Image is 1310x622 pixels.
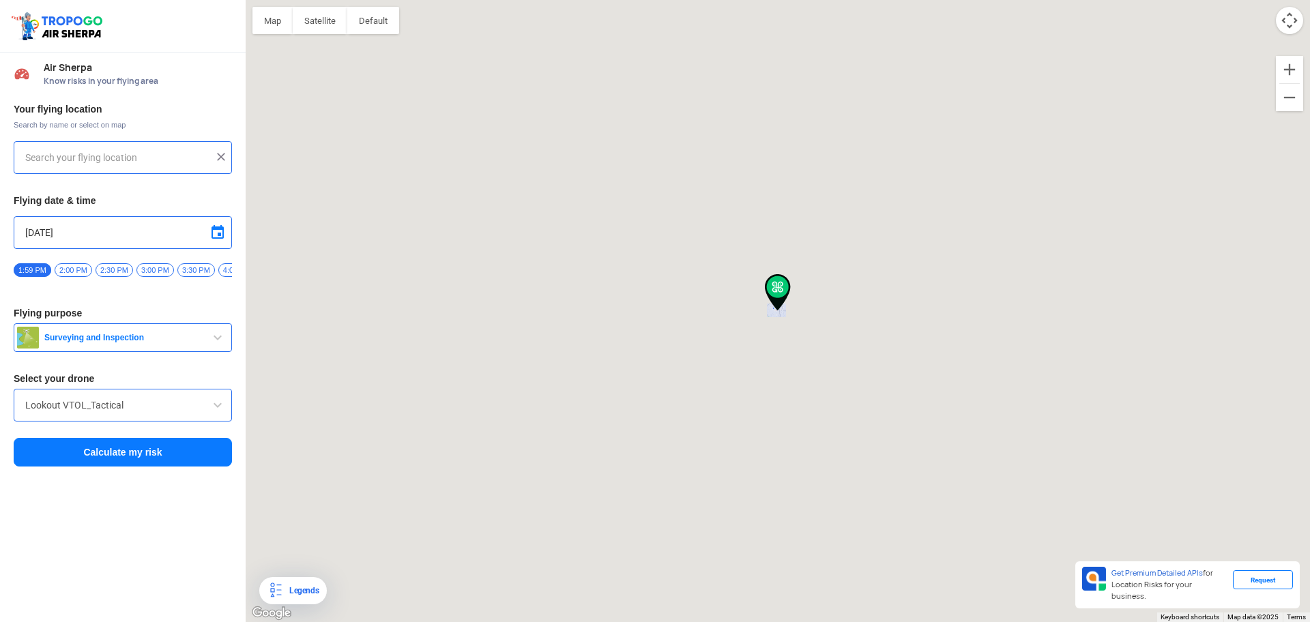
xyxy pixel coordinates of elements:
img: survey.png [17,327,39,349]
h3: Flying date & time [14,196,232,205]
span: 3:00 PM [136,263,174,277]
button: Surveying and Inspection [14,323,232,352]
span: 1:59 PM [14,263,51,277]
span: Surveying and Inspection [39,332,209,343]
span: 2:30 PM [96,263,133,277]
button: Calculate my risk [14,438,232,466]
button: Zoom out [1276,84,1303,111]
input: Search by name or Brand [25,397,220,413]
span: 2:00 PM [55,263,92,277]
span: Get Premium Detailed APIs [1111,568,1203,578]
div: Request [1233,570,1293,589]
img: Legends [267,582,284,599]
img: ic_close.png [214,150,228,164]
button: Zoom in [1276,56,1303,83]
h3: Flying purpose [14,308,232,318]
div: for Location Risks for your business. [1106,567,1233,603]
input: Search your flying location [25,149,210,166]
span: Map data ©2025 [1227,613,1279,621]
button: Map camera controls [1276,7,1303,34]
h3: Your flying location [14,104,232,114]
img: Google [249,604,294,622]
img: Risk Scores [14,65,30,82]
button: Show street map [252,7,293,34]
button: Keyboard shortcuts [1161,612,1219,622]
span: 4:00 PM [218,263,256,277]
img: Premium APIs [1082,567,1106,591]
div: Legends [284,582,319,599]
button: Show satellite imagery [293,7,347,34]
h3: Select your drone [14,374,232,383]
span: Know risks in your flying area [44,76,232,87]
span: Air Sherpa [44,62,232,73]
a: Open this area in Google Maps (opens a new window) [249,604,294,622]
span: Search by name or select on map [14,119,232,130]
input: Select Date [25,224,220,241]
img: ic_tgdronemaps.svg [10,10,107,42]
span: 3:30 PM [177,263,215,277]
a: Terms [1287,613,1306,621]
